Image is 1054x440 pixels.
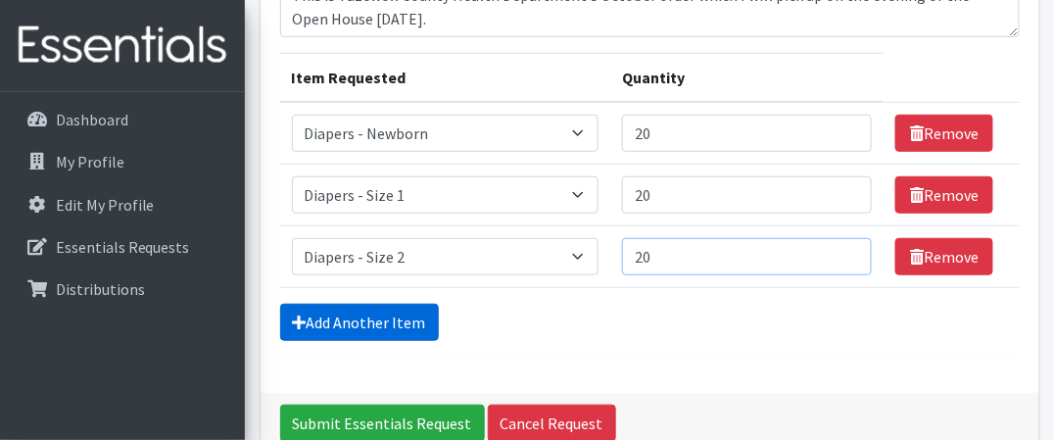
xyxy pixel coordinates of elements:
[895,238,993,275] a: Remove
[895,115,993,152] a: Remove
[8,142,237,181] a: My Profile
[8,227,237,267] a: Essentials Requests
[8,100,237,139] a: Dashboard
[56,152,124,171] p: My Profile
[56,237,190,257] p: Essentials Requests
[610,54,885,103] th: Quantity
[895,176,993,214] a: Remove
[8,269,237,309] a: Distributions
[280,304,439,341] a: Add Another Item
[56,279,145,299] p: Distributions
[8,185,237,224] a: Edit My Profile
[8,13,237,78] img: HumanEssentials
[56,110,128,129] p: Dashboard
[280,54,610,103] th: Item Requested
[56,195,155,215] p: Edit My Profile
